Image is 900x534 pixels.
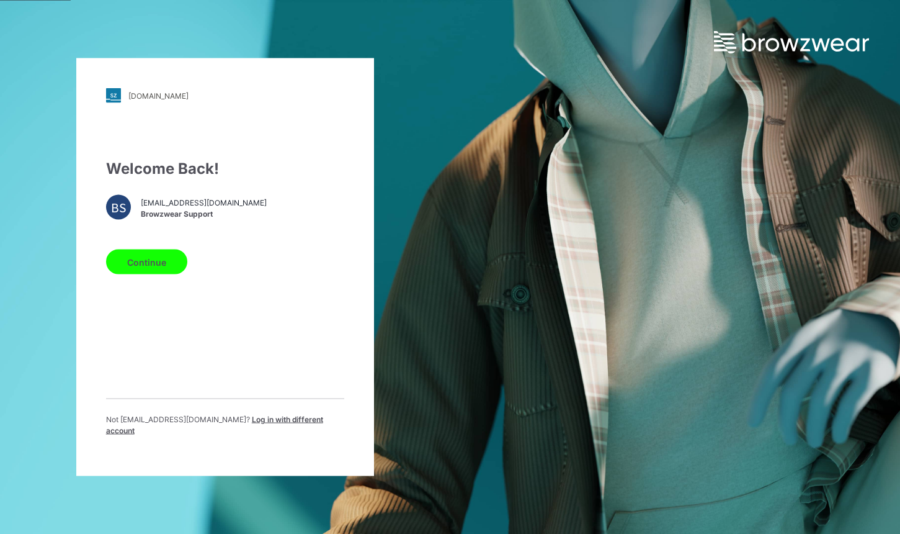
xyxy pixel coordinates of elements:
[106,195,131,220] div: BS
[106,414,344,437] p: Not [EMAIL_ADDRESS][DOMAIN_NAME] ?
[128,91,189,100] div: [DOMAIN_NAME]
[106,88,344,103] a: [DOMAIN_NAME]
[714,31,869,53] img: browzwear-logo.e42bd6dac1945053ebaf764b6aa21510.svg
[106,88,121,103] img: stylezone-logo.562084cfcfab977791bfbf7441f1a819.svg
[141,197,267,208] span: [EMAIL_ADDRESS][DOMAIN_NAME]
[106,158,344,180] div: Welcome Back!
[106,250,187,274] button: Continue
[141,208,267,219] span: Browzwear Support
